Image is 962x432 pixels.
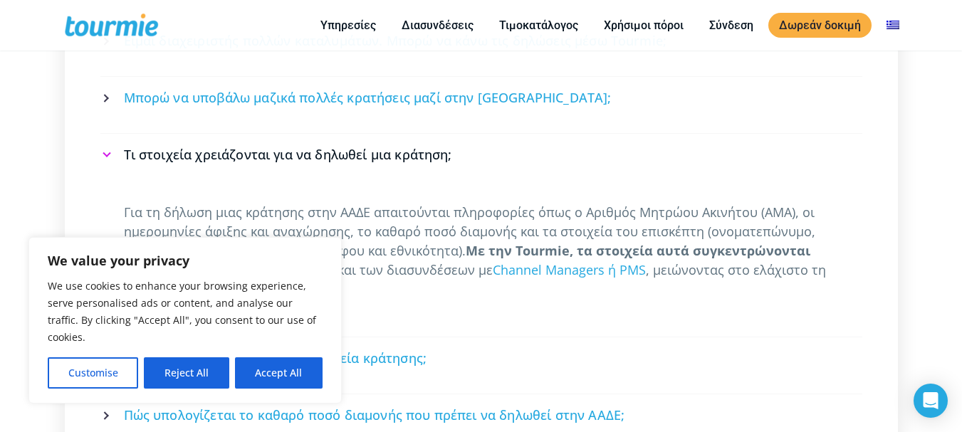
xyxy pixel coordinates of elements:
[493,261,646,278] a: Channel Managers ή PMS
[103,339,860,377] a: Τι γίνεται αν λείπουν κάποια στοιχεία κράτησης;
[466,242,653,259] strong: Με την Tourmie, τα στοιχεία
[235,357,323,389] button: Accept All
[657,242,689,259] strong: αυτά
[593,16,694,34] a: Χρήσιμοι πόροι
[103,79,860,117] a: Μπορώ να υποβάλω μαζικά πολλές κρατήσεις μαζί στην [GEOGRAPHIC_DATA];
[124,203,839,299] p: Για τη δήλωση μιας κράτησης στην ΑΑΔΕ απαιτούνται πληροφορίες όπως ο Αριθμός Μητρώου Ακινήτου (ΑΜ...
[103,136,860,174] a: Τι στοιχεία χρειάζονται για να δηλωθεί μια κράτηση;
[48,278,323,346] p: We use cookies to enhance your browsing experience, serve personalised ads or content, and analys...
[124,89,612,107] span: Μπορώ να υποβάλω μαζικά πολλές κρατήσεις μαζί στην [GEOGRAPHIC_DATA];
[48,357,138,389] button: Customise
[768,13,872,38] a: Δωρεάν δοκιμή
[310,16,387,34] a: Υπηρεσίες
[914,384,948,418] div: Open Intercom Messenger
[124,146,452,164] span: Τι στοιχεία χρειάζονται για να δηλωθεί μια κράτηση;
[48,252,323,269] p: We value your privacy
[144,357,229,389] button: Reject All
[699,16,764,34] a: Σύνδεση
[391,16,484,34] a: Διασυνδέσεις
[488,16,589,34] a: Τιμοκατάλογος
[124,406,625,424] span: Πώς υπολογίζεται το καθαρό ποσό διαμονής που πρέπει να δηλωθεί στην ΑΑΔΕ;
